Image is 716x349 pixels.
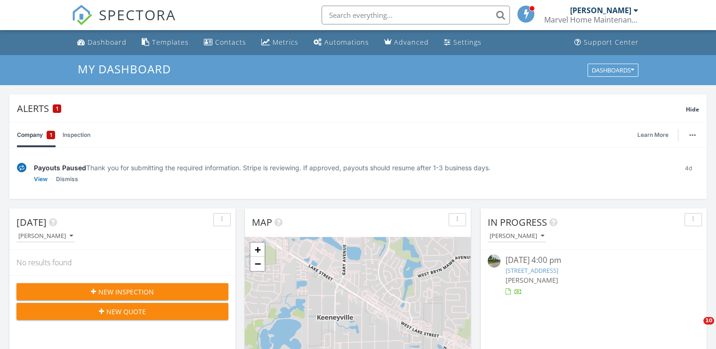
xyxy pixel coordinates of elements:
a: Company [17,123,55,147]
span: New Quote [106,307,146,317]
img: The Best Home Inspection Software - Spectora [72,5,92,25]
input: Search everything... [322,6,510,24]
div: Advanced [394,38,429,47]
a: Zoom out [250,257,265,271]
a: View [34,174,48,184]
button: [PERSON_NAME] [488,230,546,243]
a: Templates [138,34,193,51]
div: Marvel Home Maintenance and Inspections [544,15,638,24]
a: SPECTORA [72,13,176,32]
span: My Dashboard [78,61,171,77]
div: 4d [678,163,699,184]
a: Automations (Basic) [310,34,373,51]
a: Learn More [637,130,674,140]
button: New Inspection [16,283,228,300]
div: Metrics [273,38,298,47]
img: under-review-2fe708636b114a7f4b8d.svg [17,163,26,173]
img: ellipsis-632cfdd7c38ec3a7d453.svg [689,134,696,136]
div: Support Center [584,38,639,47]
a: Dismiss [56,174,78,184]
iframe: Intercom live chat [684,317,707,340]
img: streetview [488,254,500,267]
button: Dashboards [587,63,638,77]
span: SPECTORA [99,5,176,24]
div: Thank you for submitting the required information. Stripe is reviewing. If approved, payouts shou... [34,163,670,173]
div: Settings [453,38,482,47]
div: [PERSON_NAME] [570,6,631,15]
div: Templates [152,38,189,47]
div: No results found [9,250,235,275]
span: Hide [686,105,699,113]
span: [DATE] [16,216,47,229]
div: Contacts [215,38,246,47]
span: Map [252,216,272,229]
a: Support Center [571,34,643,51]
a: Inspection [63,123,90,147]
span: 10 [703,317,714,325]
span: 1 [50,130,52,140]
div: Alerts [17,102,686,115]
a: Contacts [200,34,250,51]
span: New Inspection [98,287,154,297]
a: Advanced [380,34,433,51]
div: Automations [324,38,369,47]
a: Zoom in [250,243,265,257]
span: 1 [56,105,58,112]
button: [PERSON_NAME] [16,230,75,243]
div: [PERSON_NAME] [490,233,544,239]
div: Dashboard [88,38,127,47]
div: [DATE] 4:00 pm [505,254,682,266]
div: Dashboards [592,67,634,73]
span: [PERSON_NAME] [505,276,558,285]
div: [PERSON_NAME] [18,233,73,239]
a: Settings [440,34,485,51]
span: In Progress [488,216,547,229]
button: New Quote [16,303,228,320]
a: [STREET_ADDRESS] [505,266,558,275]
a: [DATE] 4:00 pm [STREET_ADDRESS] [PERSON_NAME] [488,254,700,296]
a: Metrics [257,34,302,51]
span: Payouts Paused [34,164,86,172]
a: Dashboard [73,34,130,51]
